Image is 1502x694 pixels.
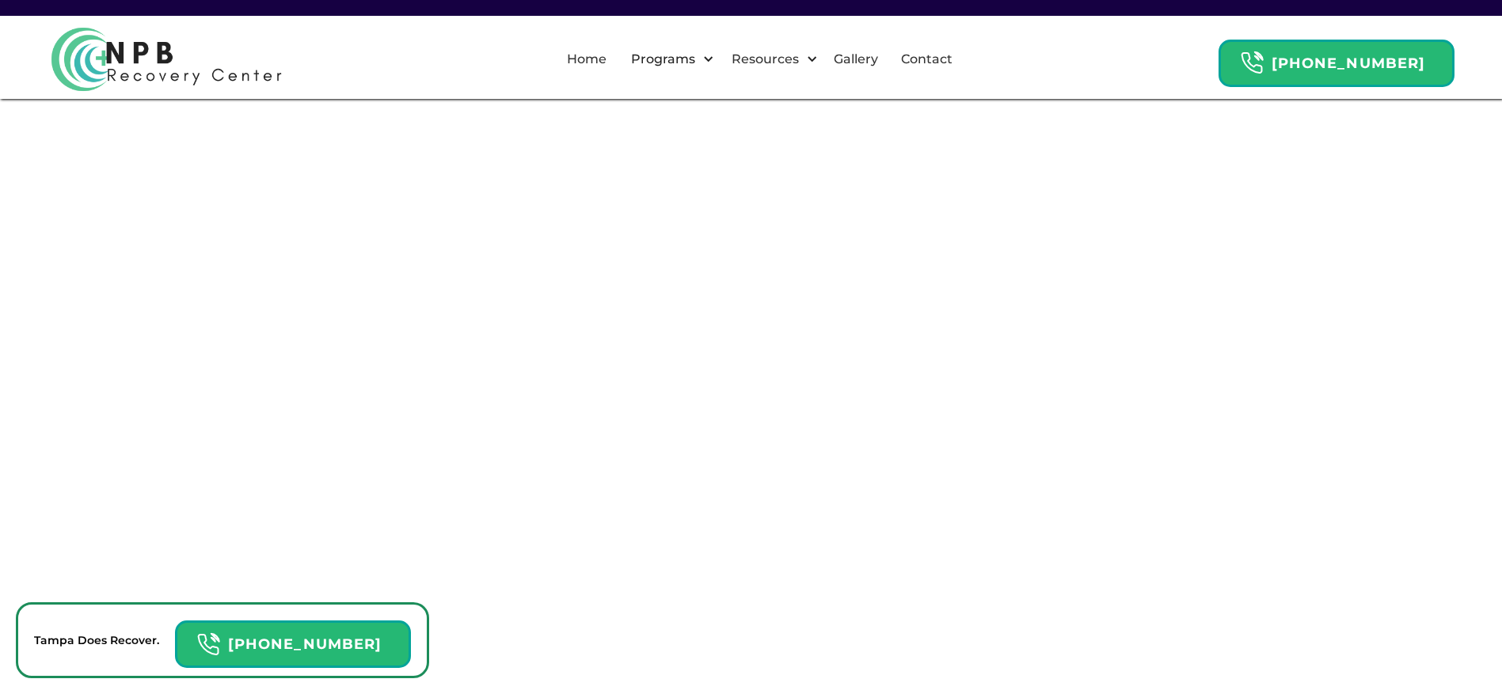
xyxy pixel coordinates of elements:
div: Resources [728,50,803,69]
p: Tampa Does Recover. [34,631,159,650]
strong: [PHONE_NUMBER] [228,635,382,653]
strong: [PHONE_NUMBER] [1272,55,1425,72]
a: Gallery [824,34,888,85]
img: Header Calendar Icons [1240,51,1264,75]
a: Contact [892,34,962,85]
a: Header Calendar Icons[PHONE_NUMBER] [1219,32,1454,87]
img: Header Calendar Icons [196,632,220,657]
div: Programs [618,34,718,85]
a: Home [557,34,616,85]
div: Programs [627,50,699,69]
div: Resources [718,34,822,85]
a: Header Calendar Icons[PHONE_NUMBER] [175,612,411,668]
